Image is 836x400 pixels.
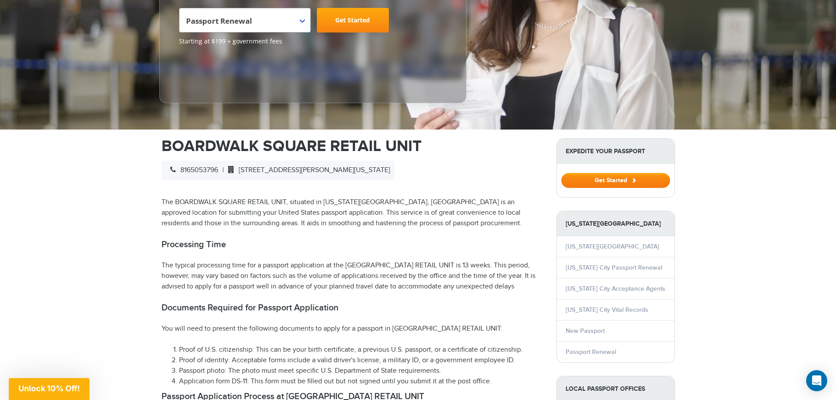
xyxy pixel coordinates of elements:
[9,378,90,400] div: Unlock 10% Off!
[557,211,675,236] strong: [US_STATE][GEOGRAPHIC_DATA]
[179,355,543,366] li: Proof of identity: Acceptable forms include a valid driver's license, a military ID, or a governm...
[317,8,389,32] a: Get Started
[179,376,543,387] li: Application form DS-11: This form must be filled out but not signed until you submit it at the po...
[161,303,543,313] h2: Documents Required for Passport Application
[561,173,670,188] button: Get Started
[161,239,543,250] h2: Processing Time
[179,50,245,94] iframe: Customer reviews powered by Trustpilot
[179,345,543,355] li: Proof of U.S. citizenship: This can be your birth certificate, a previous U.S. passport, or a cer...
[179,8,311,32] span: Passport Renewal
[179,37,447,46] span: Starting at $199 + government fees
[179,366,543,376] li: Passport photo: The photo must meet specific U.S. Department of State requirements.
[224,166,390,174] span: [STREET_ADDRESS][PERSON_NAME][US_STATE]
[18,384,80,393] span: Unlock 10% Off!
[161,324,543,334] p: You will need to present the following documents to apply for a passport in [GEOGRAPHIC_DATA] RET...
[566,327,605,335] a: New Passport
[566,264,662,271] a: [US_STATE] City Passport Renewal
[566,243,659,250] a: [US_STATE][GEOGRAPHIC_DATA]
[566,306,648,314] a: [US_STATE] City Vital Records
[166,166,218,174] span: 8165053796
[161,161,395,180] div: |
[566,285,665,292] a: [US_STATE] City Acceptance Agents
[186,11,301,36] span: Passport Renewal
[806,370,827,391] div: Open Intercom Messenger
[161,197,543,229] p: The BOARDWALK SQUARE RETAIL UNIT, situated in [US_STATE][GEOGRAPHIC_DATA], [GEOGRAPHIC_DATA] is a...
[566,348,616,356] a: Passport Renewal
[561,177,670,184] a: Get Started
[557,139,675,164] strong: Expedite Your Passport
[161,260,543,292] p: The typical processing time for a passport application at the [GEOGRAPHIC_DATA] RETAIL UNIT is 13...
[161,138,543,154] h1: BOARDWALK SQUARE RETAIL UNIT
